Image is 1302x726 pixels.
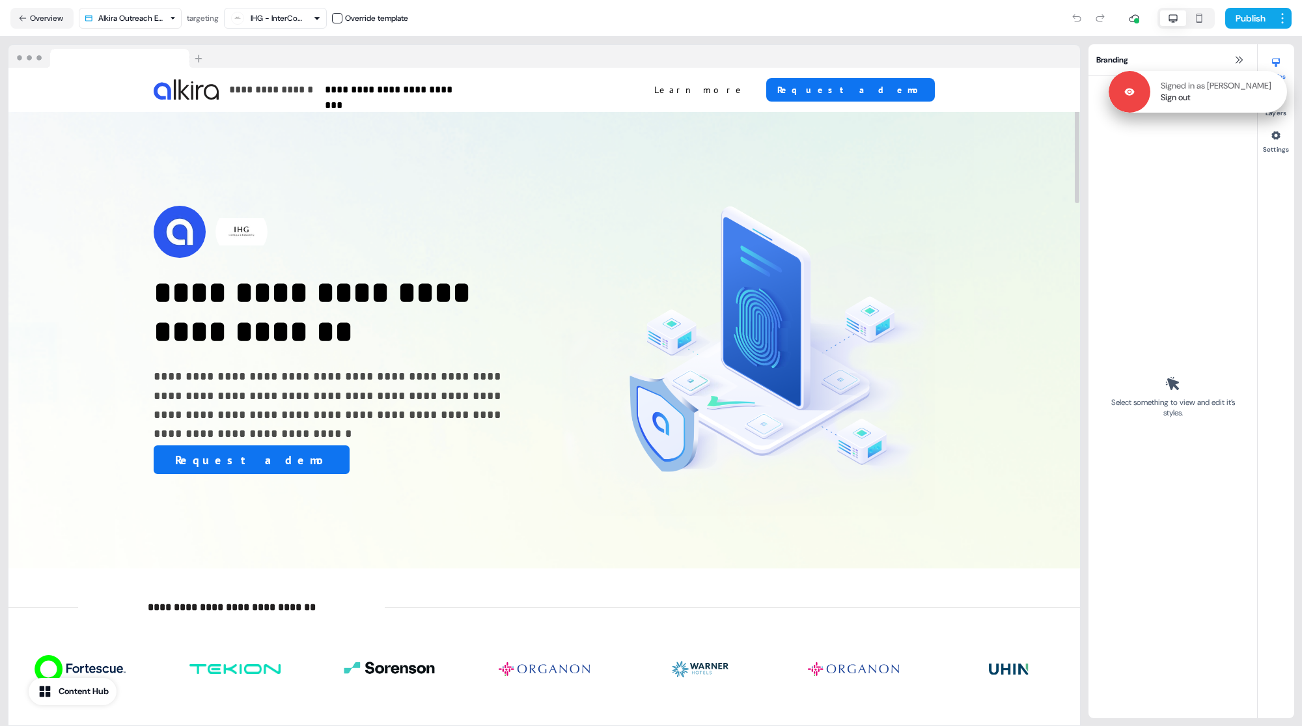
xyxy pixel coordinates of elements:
img: Image [808,643,899,695]
button: Request a demo [766,78,935,102]
button: Publish [1225,8,1273,29]
button: Overview [10,8,74,29]
button: Styles [1258,52,1294,81]
button: Learn more [644,78,756,102]
button: IHG - InterContinental Hotels Group [224,8,327,29]
img: Image [654,643,745,695]
div: Request a demo [154,445,526,474]
div: Learn moreRequest a demo [549,78,935,102]
img: Image [344,643,435,695]
button: Settings [1258,125,1294,154]
img: Browser topbar [8,45,208,68]
img: Image [963,643,1054,695]
div: Branding [1088,44,1257,76]
img: Image [562,164,935,516]
img: Image [499,643,590,695]
div: ImageImageImageImageImageImageImage [8,630,1080,708]
a: Sign out [1161,92,1191,104]
div: Content Hub [59,685,109,698]
img: Image [35,643,126,695]
div: Alkira Outreach Example [98,12,165,25]
button: Request a demo [154,445,350,474]
div: Override template [345,12,408,25]
img: Image [189,643,281,695]
div: targeting [187,12,219,25]
div: IHG - InterContinental Hotels Group [251,12,303,25]
img: Image [154,79,219,100]
p: Signed in as [PERSON_NAME] [1161,80,1271,92]
button: Content Hub [29,678,117,705]
div: Select something to view and edit it’s styles. [1107,397,1239,418]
